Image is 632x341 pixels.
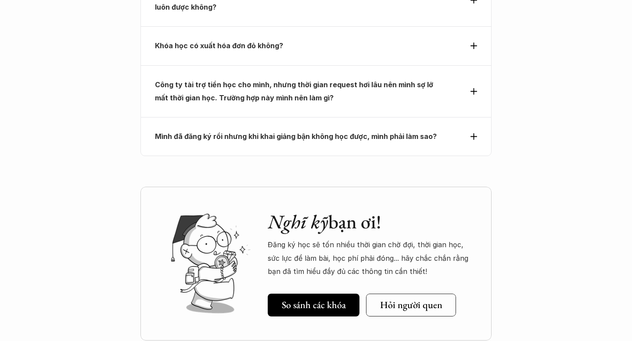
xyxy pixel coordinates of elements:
h2: bạn ơi! [268,210,474,234]
a: Hỏi người quen [366,294,456,316]
a: So sánh các khóa [268,294,359,316]
h5: Hỏi người quen [380,299,442,311]
h5: So sánh các khóa [282,299,346,311]
em: Nghĩ kỹ [268,209,328,234]
strong: Công ty tài trợ tiền học cho mình, nhưng thời gian request hơi lâu nên mình sợ lỡ mất thời gian h... [155,80,435,102]
p: Đăng ký học sẽ tốn nhiều thời gian chờ đợi, thời gian học, sức lực để làm bài, học phí phải đóng.... [268,238,474,278]
strong: Mình đã đăng ký rồi nhưng khi khai giảng bận không học được, mình phải làm sao? [155,132,437,141]
strong: Khóa học có xuất hóa đơn đỏ không? [155,41,283,50]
